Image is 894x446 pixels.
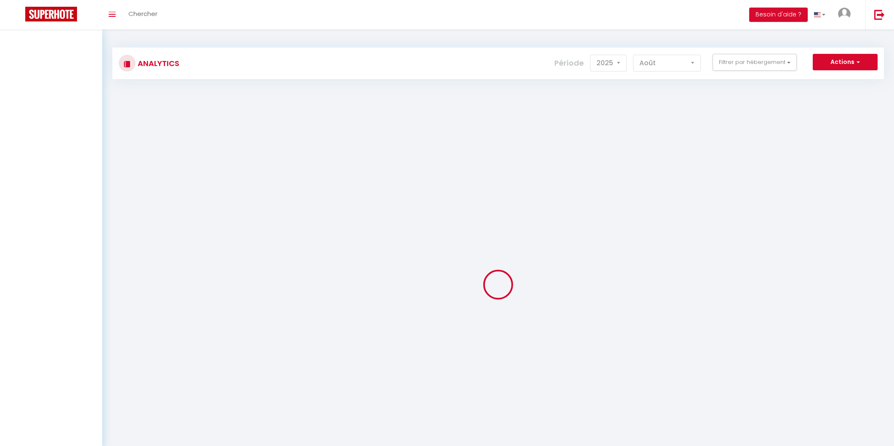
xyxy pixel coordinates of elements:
[813,54,878,71] button: Actions
[749,8,808,22] button: Besoin d'aide ?
[25,7,77,21] img: Super Booking
[874,9,885,20] img: logout
[554,54,584,72] label: Période
[136,54,179,73] h3: Analytics
[713,54,797,71] button: Filtrer par hébergement
[838,8,851,20] img: ...
[128,9,157,18] span: Chercher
